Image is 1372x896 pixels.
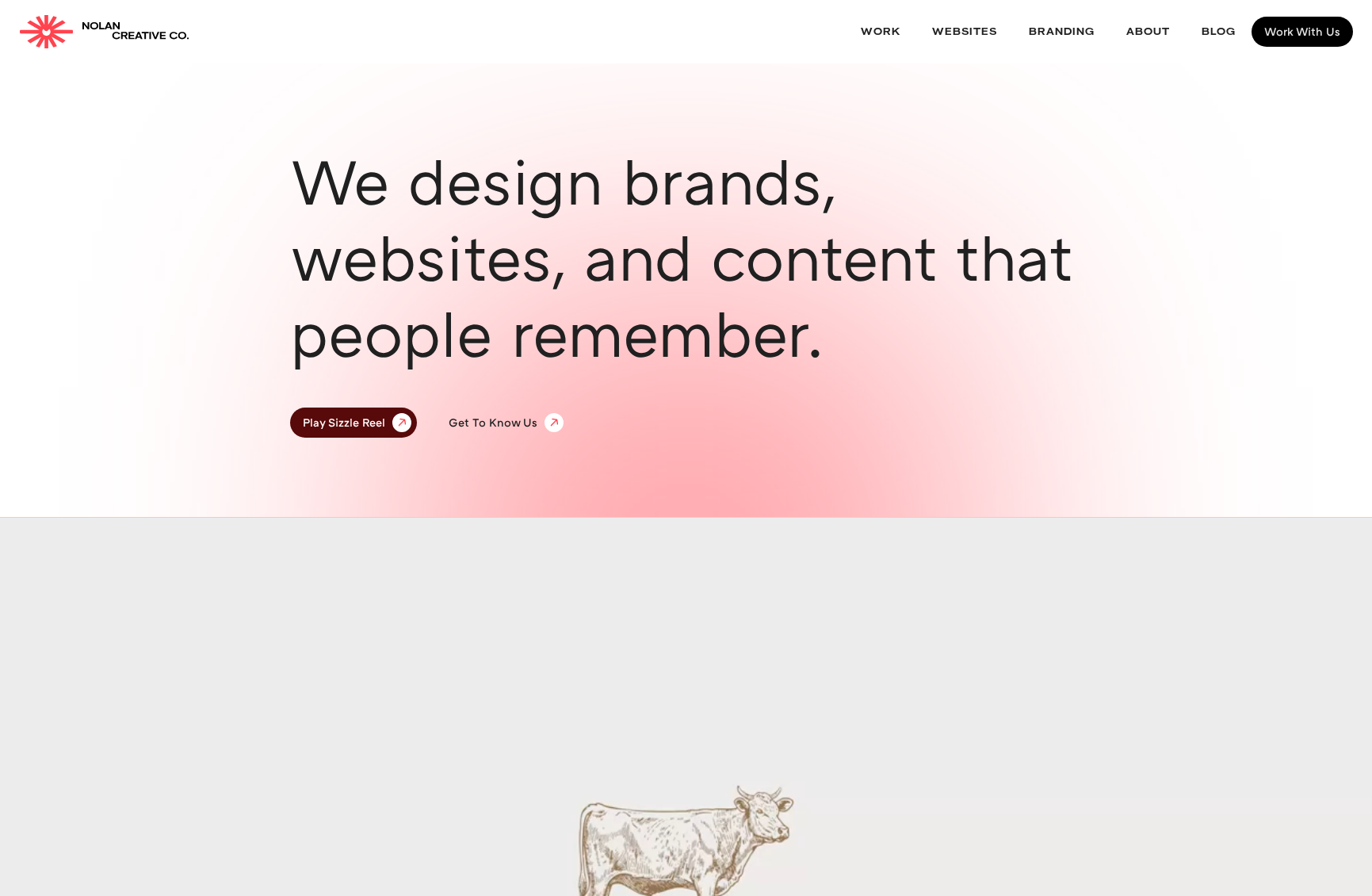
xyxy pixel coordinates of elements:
[1264,26,1340,37] div: Work With Us
[436,408,569,438] a: Get To Know Us
[1186,11,1252,53] a: Blog
[290,143,1083,371] h1: We design brands, websites, and content that people remember.
[19,15,189,48] a: home
[1013,11,1110,53] a: Branding
[845,11,916,53] a: Work
[916,11,1013,53] a: websites
[449,417,537,428] div: Get To Know Us
[1252,17,1353,47] a: Work With Us
[303,415,385,431] div: Play Sizzle Reel
[19,15,74,48] img: Nolan Creative Co.
[1110,11,1186,53] a: About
